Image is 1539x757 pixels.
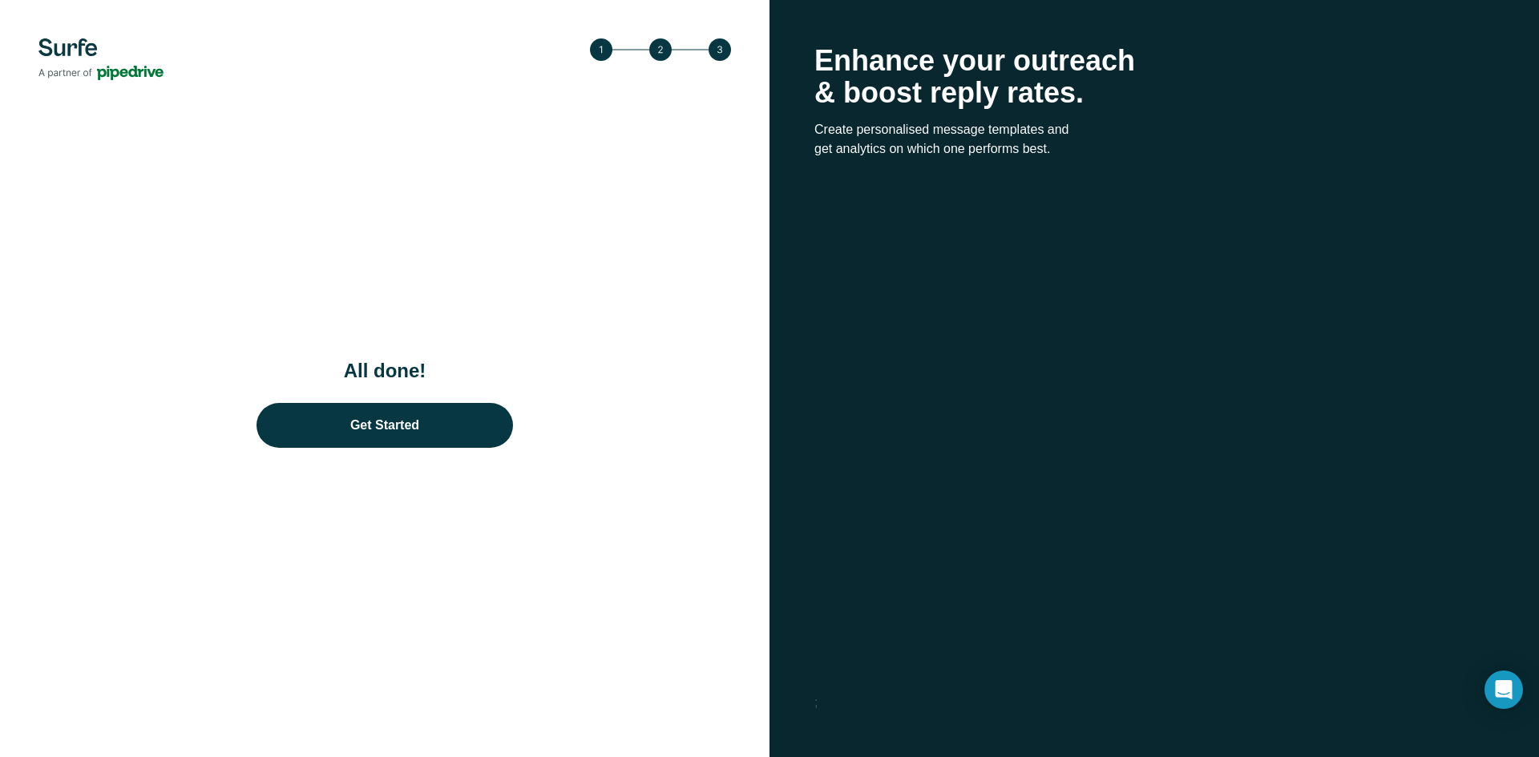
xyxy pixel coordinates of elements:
div: Open Intercom Messenger [1484,670,1523,709]
iframe: Get started: Pipedrive LinkedIn integration with Surfe [898,270,1411,582]
img: Surfe's logo [38,38,164,80]
h1: All done! [224,358,545,384]
a: Get Started [256,403,513,448]
p: Enhance your outreach [814,45,1494,77]
p: Create personalised message templates and [814,120,1494,139]
img: Step 3 [590,38,731,61]
p: get analytics on which one performs best. [814,139,1494,159]
p: & boost reply rates. [814,77,1494,109]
